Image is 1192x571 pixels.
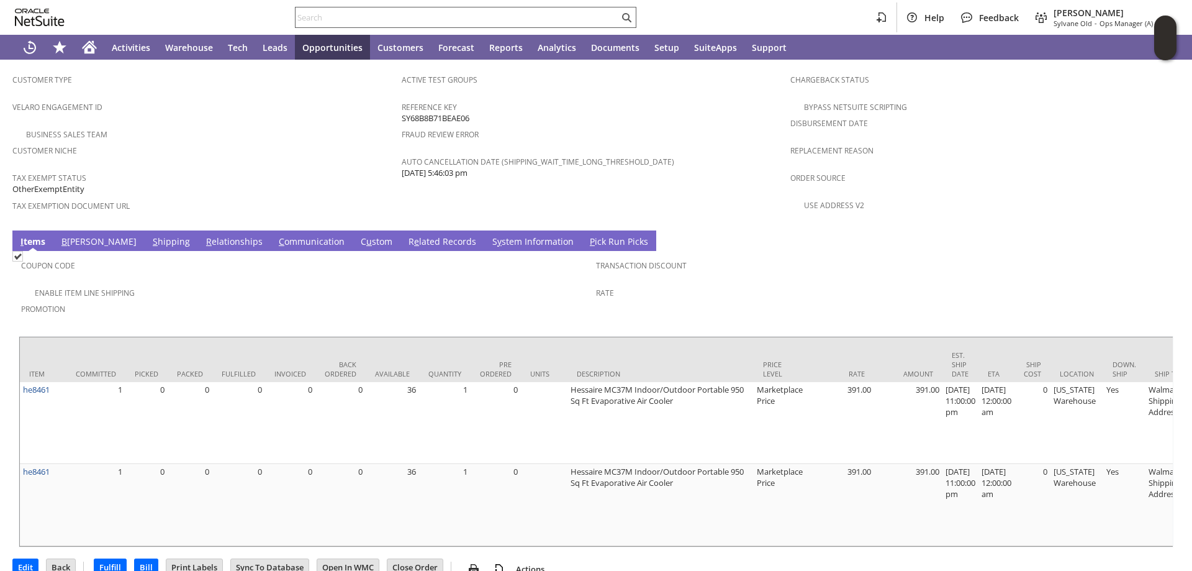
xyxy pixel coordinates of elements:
a: Active Test Groups [402,75,477,85]
span: S [153,235,158,247]
span: Reports [489,42,523,53]
div: Available [375,369,410,378]
a: Shipping [150,235,193,249]
td: 391.00 [874,382,942,464]
a: Replacement reason [790,145,874,156]
span: u [366,235,372,247]
div: Invoiced [274,369,306,378]
td: 0 [265,382,315,464]
td: 0 [212,382,265,464]
span: I [20,235,24,247]
a: Recent Records [15,35,45,60]
span: [DATE] 5:46:03 pm [402,167,467,179]
span: Warehouse [165,42,213,53]
a: he8461 [23,384,50,395]
td: [DATE] 11:00:00 pm [942,464,978,546]
span: P [590,235,595,247]
a: Rate [596,288,614,298]
td: Walmart Shipping Address [1145,382,1192,464]
td: 0 [471,464,521,546]
span: Analytics [538,42,576,53]
td: 391.00 [806,464,874,546]
a: Transaction Discount [596,260,687,271]
div: Rate [815,369,865,378]
span: Tech [228,42,248,53]
div: ETA [988,369,1005,378]
a: Customer Niche [12,145,77,156]
a: Activities [104,35,158,60]
a: Chargeback Status [790,75,869,85]
div: Est. Ship Date [952,350,969,378]
td: 0 [1014,464,1050,546]
a: Velaro Engagement ID [12,102,102,112]
span: [PERSON_NAME] [1054,7,1170,19]
span: Activities [112,42,150,53]
a: Business Sales Team [26,129,107,140]
a: Items [17,235,48,249]
a: Disbursement Date [790,118,868,129]
span: SY68B8B71BEAE06 [402,112,469,124]
a: Custom [358,235,395,249]
svg: Recent Records [22,40,37,55]
td: 0 [125,382,168,464]
img: Checked [12,251,23,262]
a: Documents [584,35,647,60]
td: 36 [366,382,419,464]
div: Units [530,369,558,378]
span: C [279,235,284,247]
a: Reports [482,35,530,60]
td: [DATE] 12:00:00 am [978,382,1014,464]
a: Leads [255,35,295,60]
div: Quantity [428,369,461,378]
span: OtherExemptEntity [12,183,84,195]
span: R [206,235,212,247]
td: 0 [265,464,315,546]
span: SuiteApps [694,42,737,53]
td: Hessaire MC37M Indoor/Outdoor Portable 950 Sq Ft Evaporative Air Cooler [567,382,754,464]
a: B[PERSON_NAME] [58,235,140,249]
div: Ship Cost [1024,360,1041,378]
span: - [1095,19,1097,28]
div: Shortcuts [45,35,74,60]
td: 0 [168,382,212,464]
a: Promotion [21,304,65,314]
a: System Information [489,235,577,249]
td: 391.00 [806,382,874,464]
td: 0 [1014,382,1050,464]
iframe: Click here to launch Oracle Guided Learning Help Panel [1154,16,1176,60]
a: Opportunities [295,35,370,60]
td: [DATE] 12:00:00 am [978,464,1014,546]
span: Customers [377,42,423,53]
div: Picked [135,369,158,378]
a: Related Records [405,235,479,249]
a: Unrolled view on [1157,233,1172,248]
a: Bypass NetSuite Scripting [804,102,907,112]
span: Feedback [979,12,1019,24]
td: [DATE] 11:00:00 pm [942,382,978,464]
a: Setup [647,35,687,60]
span: Help [924,12,944,24]
a: Tech [220,35,255,60]
td: [US_STATE] Warehouse [1050,382,1103,464]
td: 391.00 [874,464,942,546]
a: Analytics [530,35,584,60]
a: SuiteApps [687,35,744,60]
td: Marketplace Price [754,464,806,546]
td: 1 [66,464,125,546]
span: Forecast [438,42,474,53]
div: Item [29,369,57,378]
span: Sylvane Old [1054,19,1092,28]
a: Tax Exemption Document URL [12,201,130,211]
td: Marketplace Price [754,382,806,464]
div: Packed [177,369,203,378]
a: Customer Type [12,75,72,85]
td: Yes [1103,382,1145,464]
span: B [61,235,67,247]
div: Description [577,369,744,378]
a: Relationships [203,235,266,249]
span: Ops Manager (A) (F2L) [1099,19,1170,28]
a: he8461 [23,466,50,477]
a: Reference Key [402,102,457,112]
a: Coupon Code [21,260,75,271]
a: Tax Exempt Status [12,173,86,183]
